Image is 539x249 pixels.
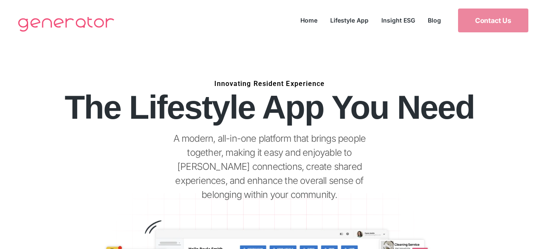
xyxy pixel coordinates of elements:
p: A modern, all-in-one platform that brings people together, making it easy and enjoyable to [PERSO... [168,132,371,202]
nav: Menu [294,14,447,26]
a: Insight ESG [375,14,421,26]
a: Blog [421,14,447,26]
a: Contact Us [458,9,528,32]
a: Home [294,14,324,26]
a: Lifestyle App [324,14,375,26]
span: Contact Us [475,17,511,24]
h1: The Lifestyle App You Need [58,92,481,123]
